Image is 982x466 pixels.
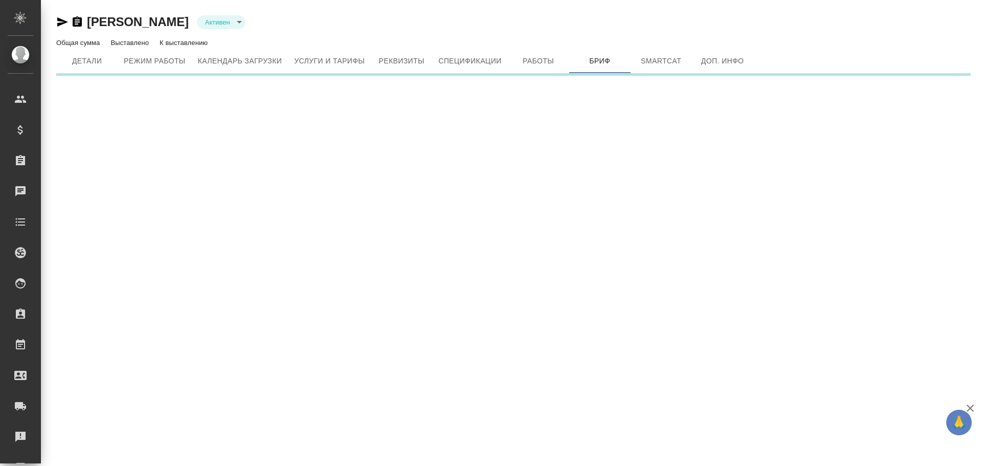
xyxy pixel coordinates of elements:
[62,55,111,68] span: Детали
[124,55,186,68] span: Режим работы
[946,410,972,435] button: 🙏
[197,15,245,29] div: Активен
[202,18,233,27] button: Активен
[198,55,282,68] span: Календарь загрузки
[575,55,624,68] span: Бриф
[160,39,210,47] p: К выставлению
[637,55,686,68] span: Smartcat
[438,55,501,68] span: Спецификации
[698,55,747,68] span: Доп. инфо
[56,39,102,47] p: Общая сумма
[87,15,189,29] a: [PERSON_NAME]
[71,16,83,28] button: Скопировать ссылку
[514,55,563,68] span: Работы
[56,16,69,28] button: Скопировать ссылку для ЯМессенджера
[110,39,151,47] p: Выставлено
[294,55,365,68] span: Услуги и тарифы
[950,412,968,433] span: 🙏
[377,55,426,68] span: Реквизиты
